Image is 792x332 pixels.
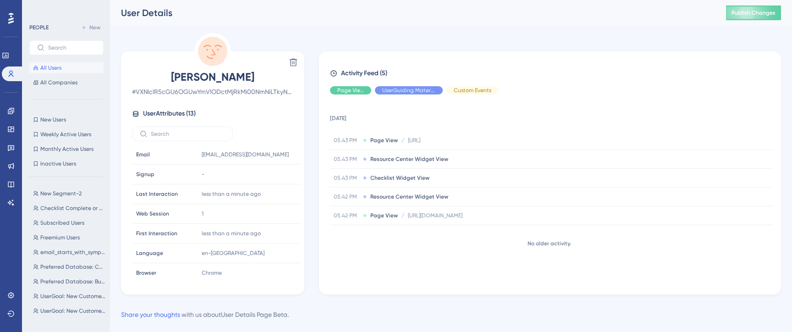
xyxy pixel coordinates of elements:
[136,210,169,217] span: Web Session
[40,293,105,300] span: UserGoal: New Customers, Lead Management
[136,190,178,198] span: Last Interaction
[40,307,105,315] span: UserGoal: New Customers, Campaigns
[29,291,109,302] button: UserGoal: New Customers, Lead Management
[29,247,109,258] button: email_starts_with_symphony
[731,9,775,17] span: Publish Changes
[726,6,781,20] button: Publish Changes
[337,87,364,94] span: Page View
[136,249,163,257] span: Language
[136,171,154,178] span: Signup
[40,64,61,72] span: All Users
[29,77,104,88] button: All Companies
[29,62,104,73] button: All Users
[29,305,109,316] button: UserGoal: New Customers, Campaigns
[334,155,359,163] span: 05.43 PM
[40,145,93,153] span: Monthly Active Users
[341,68,387,79] span: Activity Feed (5)
[408,212,462,219] span: [URL][DOMAIN_NAME]
[334,212,359,219] span: 05.42 PM
[121,309,289,320] div: with us about User Details Page Beta .
[40,116,66,123] span: New Users
[202,269,222,277] span: Chrome
[202,191,261,197] time: less than a minute ago
[202,171,204,178] span: -
[29,24,49,31] div: PEOPLE
[401,212,404,219] span: /
[136,151,150,158] span: Email
[40,219,84,227] span: Subscribed Users
[40,249,105,256] span: email_starts_with_symphony
[454,87,491,94] span: Custom Events
[202,249,264,257] span: en-[GEOGRAPHIC_DATA]
[40,278,105,285] span: Preferred Database: Business
[89,24,100,31] span: New
[29,114,104,125] button: New Users
[330,240,768,247] div: No older activity.
[78,22,104,33] button: New
[143,108,196,119] span: User Attributes ( 13 )
[29,158,104,169] button: Inactive Users
[29,129,104,140] button: Weekly Active Users
[121,311,180,318] a: Share your thoughts
[330,102,773,131] td: [DATE]
[40,263,105,271] span: Preferred Database: Consumer
[40,79,77,86] span: All Companies
[334,137,359,144] span: 05.43 PM
[132,70,293,84] span: [PERSON_NAME]
[121,6,703,19] div: User Details
[370,155,448,163] span: Resource Center Widget View
[29,276,109,287] button: Preferred Database: Business
[40,160,76,167] span: Inactive Users
[29,261,109,272] button: Preferred Database: Consumer
[408,137,420,144] span: [URL]
[132,86,293,97] span: # VXNlclR5cGU6OGUwYmVlODctMjRkMi00NmNiLTkyNmMtNTY5MjllMWUwYTJk
[40,190,82,197] span: New Segment-2
[29,217,109,228] button: Subscribed Users
[334,174,359,182] span: 05.43 PM
[29,203,109,214] button: Checklist Complete or Dismissed
[334,193,359,200] span: 05.42 PM
[401,137,404,144] span: /
[202,210,203,217] span: 1
[136,269,156,277] span: Browser
[40,205,105,212] span: Checklist Complete or Dismissed
[40,234,80,241] span: Freemium Users
[370,137,398,144] span: Page View
[151,131,225,137] input: Search
[48,44,96,51] input: Search
[202,151,289,158] span: [EMAIL_ADDRESS][DOMAIN_NAME]
[370,212,398,219] span: Page View
[370,193,448,200] span: Resource Center Widget View
[382,87,435,94] span: UserGuiding Material
[40,131,91,138] span: Weekly Active Users
[29,232,109,243] button: Freemium Users
[29,144,104,155] button: Monthly Active Users
[370,174,429,182] span: Checklist Widget View
[202,230,261,237] time: less than a minute ago
[136,230,177,237] span: First Interaction
[29,188,109,199] button: New Segment-2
